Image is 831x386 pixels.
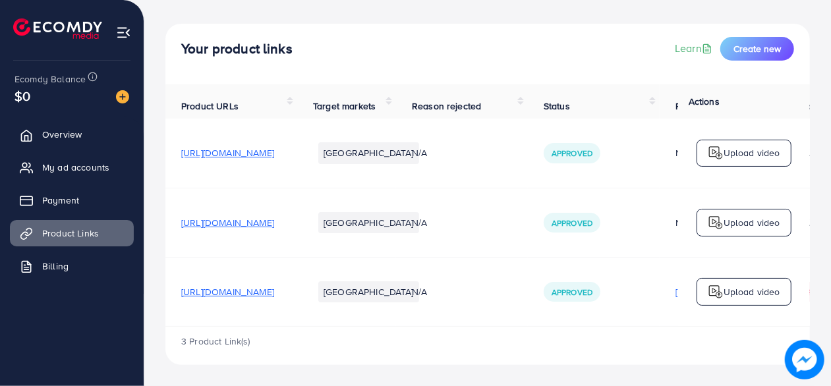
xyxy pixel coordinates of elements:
span: Product video [675,99,733,113]
span: N/A [412,146,427,159]
span: Product Links [42,227,99,240]
span: Reason rejected [412,99,481,113]
span: Create new [733,42,781,55]
img: logo [13,18,102,39]
button: Create new [720,37,794,61]
p: Upload video [724,215,780,231]
img: logo [708,215,724,231]
span: Ecomdy Balance [14,72,86,86]
span: Actions [689,95,720,108]
span: Product URLs [181,99,239,113]
a: Payment [10,187,134,213]
img: menu [116,25,131,40]
h4: Your product links [181,41,293,57]
span: [URL][DOMAIN_NAME] [181,216,274,229]
li: [GEOGRAPHIC_DATA] [318,142,419,163]
div: N/A [675,146,768,159]
p: [URL][DOMAIN_NAME] [675,284,768,300]
span: Payment [42,194,79,207]
span: Approved [552,148,592,159]
a: Product Links [10,220,134,246]
li: [GEOGRAPHIC_DATA] [318,281,419,302]
span: $0 [14,86,30,105]
a: Billing [10,253,134,279]
a: My ad accounts [10,154,134,180]
img: image [116,90,129,103]
span: My ad accounts [42,161,109,174]
li: [GEOGRAPHIC_DATA] [318,212,419,233]
span: Status [544,99,570,113]
p: Upload video [724,145,780,161]
span: Overview [42,128,82,141]
span: Approved [552,217,592,229]
span: [URL][DOMAIN_NAME] [181,285,274,298]
img: logo [708,145,724,161]
span: N/A [412,285,427,298]
span: N/A [412,216,427,229]
span: 3 Product Link(s) [181,335,250,348]
div: N/A [675,216,768,229]
span: [URL][DOMAIN_NAME] [181,146,274,159]
img: image [786,341,824,379]
a: Overview [10,121,134,148]
p: Upload video [724,284,780,300]
a: Learn [675,41,715,56]
span: Approved [552,287,592,298]
span: Target markets [313,99,376,113]
span: Billing [42,260,69,273]
img: logo [708,284,724,300]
